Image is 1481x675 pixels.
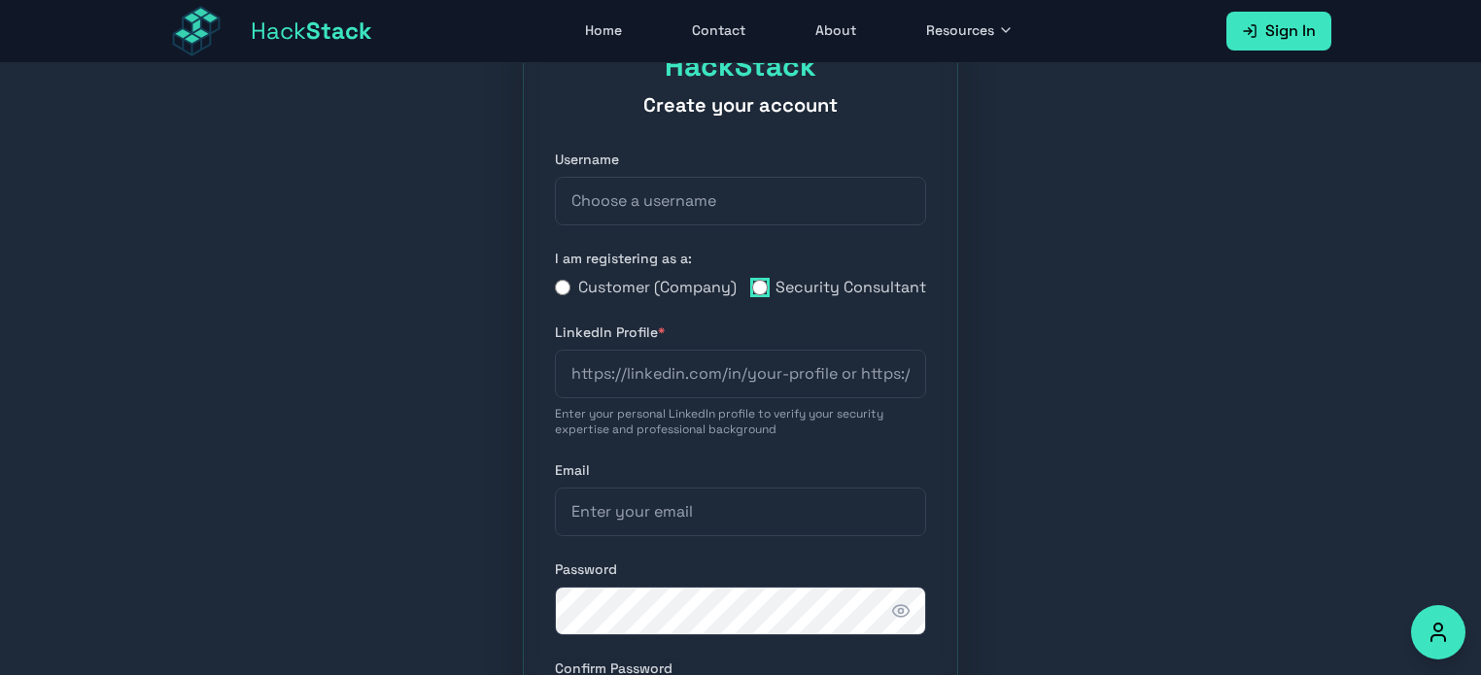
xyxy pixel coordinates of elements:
span: Resources [926,20,994,40]
label: Username [555,150,926,169]
div: Enter your personal LinkedIn profile to verify your security expertise and professional background [555,406,926,437]
label: LinkedIn Profile [555,322,926,342]
label: I am registering as a: [555,249,926,268]
span: Stack [306,16,372,46]
span: Security Consultant [775,276,926,299]
span: Sign In [1265,19,1316,43]
span: Hack [251,16,372,47]
input: Enter your email [555,488,926,536]
a: Home [573,13,634,50]
input: Customer (Company) [555,280,570,295]
input: Choose a username [555,177,926,225]
h1: HackStack [555,49,926,84]
label: Email [555,460,926,480]
span: Customer (Company) [578,276,737,299]
input: Security Consultant [752,280,768,295]
label: Password [555,559,926,579]
h2: Create your account [555,91,926,118]
input: https://linkedin.com/in/your-profile or https://linkedin.com/company/your-company [555,350,926,398]
a: Contact [680,13,757,50]
button: Resources [914,13,1025,50]
a: Sign In [1226,12,1331,51]
a: About [804,13,868,50]
button: Accessibility Options [1411,605,1465,659]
